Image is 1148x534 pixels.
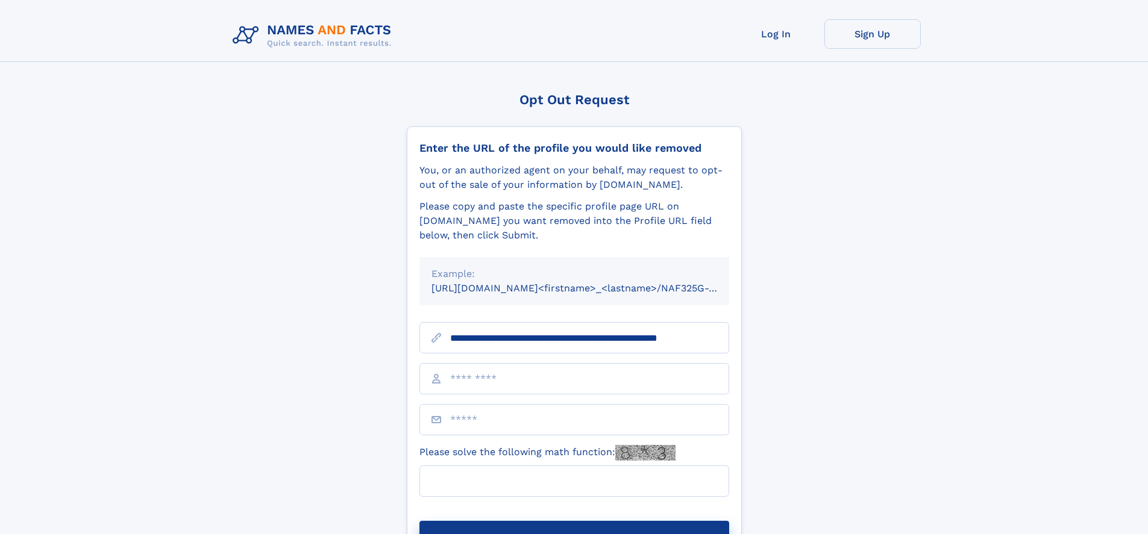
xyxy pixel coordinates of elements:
div: Please copy and paste the specific profile page URL on [DOMAIN_NAME] you want removed into the Pr... [419,199,729,243]
div: Example: [431,267,717,281]
div: Enter the URL of the profile you would like removed [419,141,729,155]
a: Sign Up [824,19,921,49]
a: Log In [728,19,824,49]
small: [URL][DOMAIN_NAME]<firstname>_<lastname>/NAF325G-xxxxxxxx [431,282,752,294]
div: Opt Out Request [407,92,742,107]
img: Logo Names and Facts [228,19,401,52]
label: Please solve the following math function: [419,445,676,461]
div: You, or an authorized agent on your behalf, may request to opt-out of the sale of your informatio... [419,163,729,192]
